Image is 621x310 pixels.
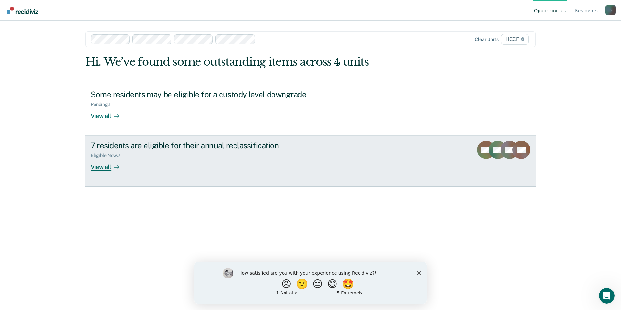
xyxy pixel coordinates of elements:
[605,5,616,15] div: n
[85,84,536,136] a: Some residents may be eligible for a custody level downgradePending:1View all
[91,90,319,99] div: Some residents may be eligible for a custody level downgrade
[475,37,499,42] div: Clear units
[599,288,615,304] iframe: Intercom live chat
[91,107,127,120] div: View all
[85,136,536,187] a: 7 residents are eligible for their annual reclassificationEligible Now:7View all
[91,102,116,107] div: Pending : 1
[194,262,427,304] iframe: Survey by Kim from Recidiviz
[605,5,616,15] button: Profile dropdown button
[85,55,446,69] div: Hi. We’ve found some outstanding items across 4 units
[501,34,529,45] span: HCCF
[91,153,126,158] div: Eligible Now : 7
[91,141,319,150] div: 7 residents are eligible for their annual reclassification
[91,158,127,171] div: View all
[7,7,38,14] img: Recidiviz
